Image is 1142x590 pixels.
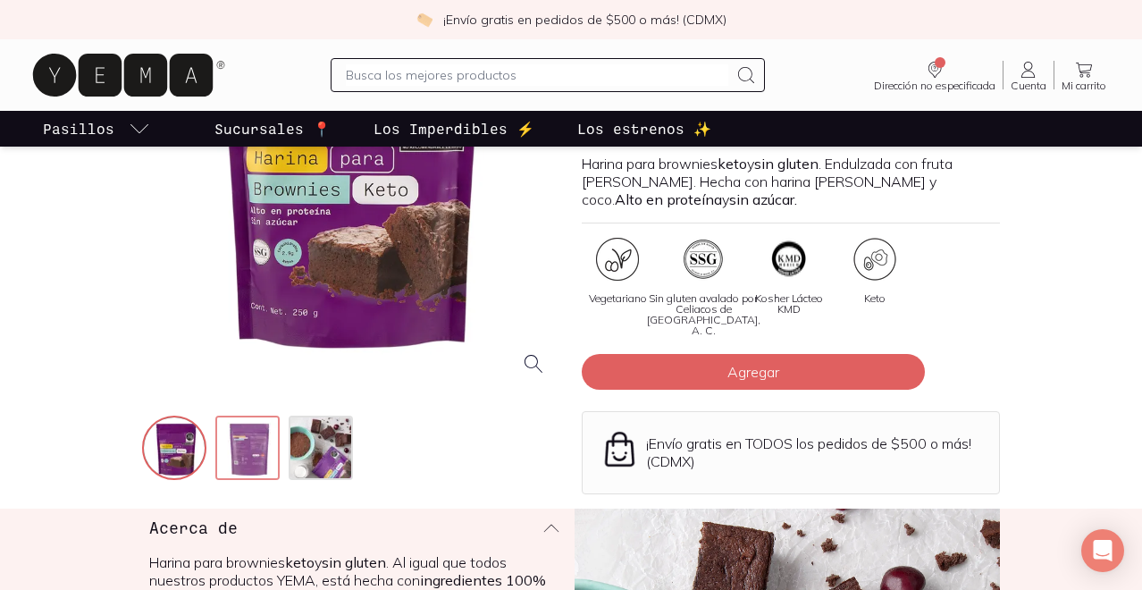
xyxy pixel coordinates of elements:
[727,363,779,381] span: Agregar
[1081,529,1124,572] div: Open Intercom Messenger
[682,238,725,281] img: seguro-sin-gluten_75d30800-f18a-4160-a5be-cea08277200f=fwebp-q70-w96
[600,430,639,468] img: Envío
[718,155,747,173] strong: keto
[589,293,647,304] span: Vegetariano
[1011,80,1046,91] span: Cuenta
[285,553,315,571] strong: keto
[753,293,825,315] span: Kosher Lácteo KMD
[39,111,154,147] a: pasillo-todos-link
[582,155,1000,208] p: Harina para brownies y . Endulzada con fruta [PERSON_NAME]. Hecha con harina [PERSON_NAME] y coco. y
[1054,59,1113,91] a: Mi carrito
[647,293,760,336] span: Sin gluten avalado por Celiacos de [GEOGRAPHIC_DATA], A. C.
[217,417,281,482] img: harinas-para-brownies-keto-cat-2_46ab749a-0fdd-4bbb-8c8d-7bc45342681f=fwebp-q70-w256
[211,111,334,147] a: Sucursales 📍
[43,118,114,139] p: Pasillos
[374,118,534,139] p: Los Imperdibles ⚡️
[1003,59,1054,91] a: Cuenta
[596,238,639,281] img: certificate_e4693e88-39b7-418d-b7c8-398baf2bab79=fwebp-q70-w96
[874,80,995,91] span: Dirección no especificada
[864,293,886,304] span: Keto
[729,190,797,208] strong: sin azúcar.
[370,111,538,147] a: Los Imperdibles ⚡️
[290,417,355,482] img: harina-para-brownie-keto-amb_22aa64e4-c4f1-4ce0-879b-144df9e7c96f=fwebp-q70-w256
[582,354,925,390] button: Agregar
[754,155,819,173] strong: sin gluten
[149,516,238,539] h3: Acerca de
[1062,80,1106,91] span: Mi carrito
[577,118,711,139] p: Los estrenos ✨
[416,12,432,28] img: check
[443,11,726,29] p: ¡Envío gratis en pedidos de $500 o más! (CDMX)
[768,238,810,281] img: kosher-lacteo_34dafd2b-146d-420b-acec-5c9822bff5b8=fwebp-q70-w96
[867,59,1003,91] a: Dirección no especificada
[615,190,722,208] strong: Alto en proteína
[322,553,386,571] strong: sin gluten
[346,64,728,86] input: Busca los mejores productos
[853,238,896,281] img: certification-keto_22f1388f-1d8e-4ebf-ad8d-0360f601ddd5=fwebp-q70-w96
[214,118,331,139] p: Sucursales 📍
[574,111,715,147] a: Los estrenos ✨
[144,417,208,482] img: harinas-para-brownies-keto-cat-1_5e88ad75-52a9-4354-b79f-b373656dc367=fwebp-q70-w256
[646,434,981,470] p: ¡Envío gratis en TODOS los pedidos de $500 o más! (CDMX)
